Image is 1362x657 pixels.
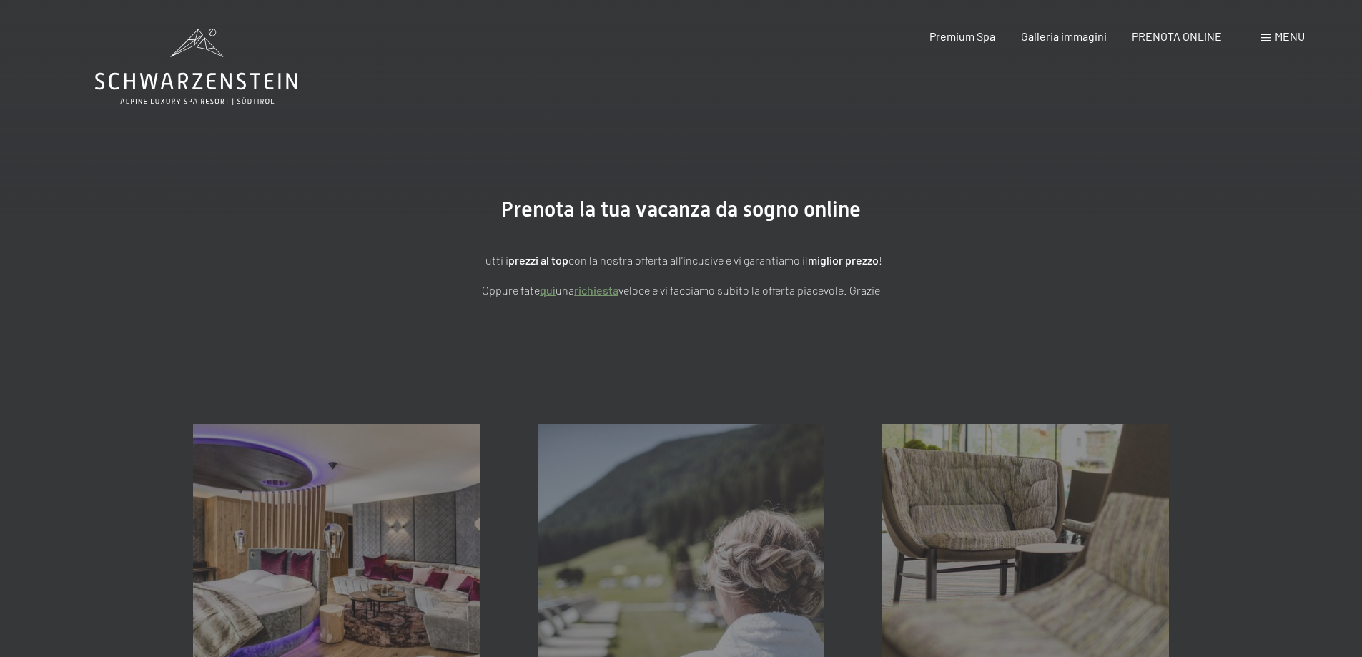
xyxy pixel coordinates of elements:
strong: prezzi al top [508,253,568,267]
p: Oppure fate una veloce e vi facciamo subito la offerta piacevole. Grazie [324,281,1039,300]
p: Tutti i con la nostra offerta all'incusive e vi garantiamo il ! [324,251,1039,270]
span: Prenota la tua vacanza da sogno online [501,197,861,222]
strong: miglior prezzo [808,253,879,267]
a: quì [540,283,556,297]
a: PRENOTA ONLINE [1132,29,1222,43]
span: Menu [1275,29,1305,43]
a: richiesta [574,283,618,297]
a: Premium Spa [929,29,995,43]
a: Galleria immagini [1021,29,1107,43]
